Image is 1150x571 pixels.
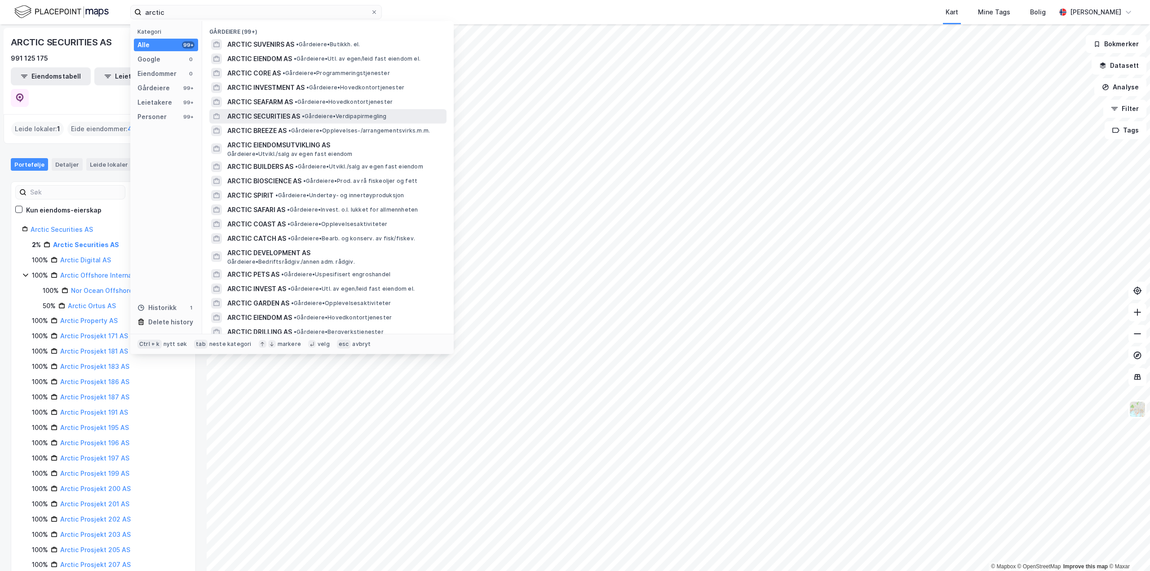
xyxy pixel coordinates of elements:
span: ARCTIC SUVENIRS AS [227,39,294,50]
a: Arctic Prosjekt 195 AS [60,424,129,431]
div: Gårdeiere (99+) [202,21,454,37]
div: 991 125 175 [11,53,48,64]
a: Arctic Prosjekt 171 AS [60,332,128,340]
a: Arctic Prosjekt 186 AS [60,378,129,385]
span: • [294,55,296,62]
span: • [287,206,290,213]
div: 100% [32,499,48,509]
div: Bolig [1030,7,1046,18]
div: Eide eiendommer : [67,122,136,136]
div: markere [278,341,301,348]
span: ARCTIC EIENDOM AS [227,53,292,64]
span: Gårdeiere • Utvikl./salg av egen fast eiendom [295,163,423,170]
span: • [288,285,291,292]
a: Arctic Securities AS [53,241,119,248]
a: Arctic Prosjekt 205 AS [60,546,130,553]
span: • [296,41,299,48]
span: Gårdeiere • Hovedkontortjenester [295,98,393,106]
span: Gårdeiere • Opplevelsesaktiviteter [287,221,388,228]
div: esc [337,340,351,349]
div: 100% [32,331,48,341]
div: Kategori [137,28,198,35]
button: Tags [1105,121,1146,139]
span: ARCTIC SEAFARM AS [227,97,293,107]
div: Mine Tags [978,7,1010,18]
span: • [288,235,291,242]
span: ARCTIC INVESTMENT AS [227,82,305,93]
a: OpenStreetMap [1017,563,1061,570]
div: 99+ [182,84,195,92]
div: 100% [32,346,48,357]
span: Gårdeiere • Undertøy- og innertøyproduksjon [275,192,404,199]
span: • [281,271,284,278]
div: 100% [32,315,48,326]
input: Søk på adresse, matrikkel, gårdeiere, leietakere eller personer [142,5,371,19]
div: 50% [43,301,56,311]
div: Detaljer [52,158,83,171]
a: Arctic Prosjekt 197 AS [60,454,129,462]
div: 0 [187,56,195,63]
span: ARCTIC BIOSCIENCE AS [227,176,301,186]
span: 4 [128,124,132,134]
div: 100% [32,453,48,464]
span: ARCTIC SECURITIES AS [227,111,300,122]
span: Gårdeiere • Butikkh. el. [296,41,360,48]
div: neste kategori [209,341,252,348]
div: 100% [32,422,48,433]
div: Gårdeiere [137,83,170,93]
div: 100% [32,255,48,266]
img: Z [1129,401,1146,418]
div: 100% [32,407,48,418]
div: 100% [32,483,48,494]
div: [PERSON_NAME] [1070,7,1121,18]
div: Ctrl + k [137,340,162,349]
span: ARCTIC BUILDERS AS [227,161,293,172]
div: 2% [32,239,41,250]
div: Kart [946,7,958,18]
span: Gårdeiere • Verdipapirmegling [302,113,387,120]
a: Arctic Offshore International AS [60,271,159,279]
span: Gårdeiere • Utl. av egen/leid fast eiendom el. [288,285,415,292]
div: Eiendommer [137,68,177,79]
span: ARCTIC CORE AS [227,68,281,79]
span: Gårdeiere • Bedriftsrådgiv./annen adm. rådgiv. [227,258,355,266]
span: Gårdeiere • Uspesifisert engroshandel [281,271,390,278]
span: • [295,98,297,105]
div: 0 [187,70,195,77]
div: tab [194,340,208,349]
button: Eiendomstabell [11,67,91,85]
div: Kun eiendoms-eierskap [26,205,102,216]
button: Filter [1103,100,1146,118]
div: 100% [32,544,48,555]
div: 100% [43,285,59,296]
div: ARCTIC SECURITIES AS [11,35,114,49]
div: Delete history [148,317,193,328]
a: Arctic Prosjekt 203 AS [60,531,131,538]
span: 1 [57,124,60,134]
button: Datasett [1092,57,1146,75]
div: 100% [32,514,48,525]
div: 1 [187,304,195,311]
div: 99+ [182,113,195,120]
a: Improve this map [1063,563,1108,570]
span: Gårdeiere • Hovedkontortjenester [306,84,404,91]
div: Leide lokaler : [11,122,64,136]
div: Personer [137,111,167,122]
a: Nor Ocean Offshore Houston AS [71,287,172,294]
span: • [288,127,291,134]
span: • [294,314,296,321]
span: ARCTIC SPIRIT [227,190,274,201]
span: • [283,70,285,76]
span: • [303,177,306,184]
span: Gårdeiere • Bearb. og konserv. av fisk/fiskev. [288,235,415,242]
span: ARCTIC BREEZE AS [227,125,287,136]
span: Gårdeiere • Prod. av rå fiskeoljer og fett [303,177,417,185]
a: Arctic Digital AS [60,256,111,264]
button: Analyse [1094,78,1146,96]
div: Historikk [137,302,177,313]
iframe: Chat Widget [1105,528,1150,571]
div: Portefølje [11,158,48,171]
div: 99+ [182,99,195,106]
a: Arctic Prosjekt 207 AS [60,561,131,568]
span: ARCTIC SAFARI AS [227,204,285,215]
